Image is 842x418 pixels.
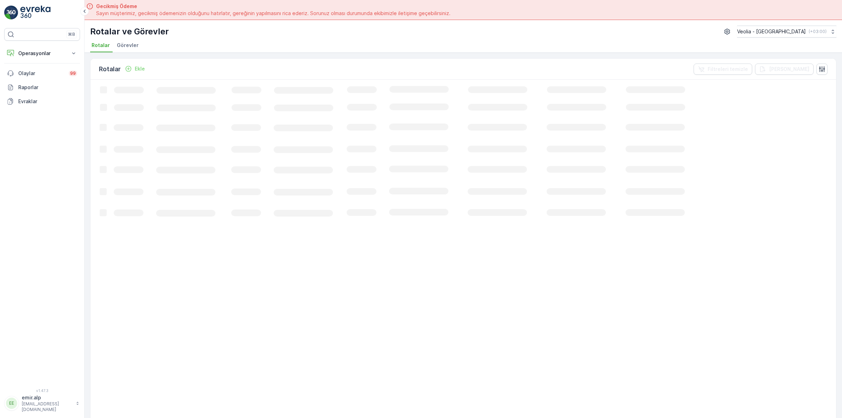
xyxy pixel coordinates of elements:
div: EE [6,398,17,409]
span: Rotalar [92,42,110,49]
span: Gecikmiş Ödeme [96,3,450,10]
button: Operasyonlar [4,46,80,60]
a: Evraklar [4,94,80,108]
span: v 1.47.3 [4,389,80,393]
p: Rotalar ve Görevler [90,26,169,37]
button: Ekle [122,65,148,73]
p: [EMAIL_ADDRESS][DOMAIN_NAME] [22,401,72,412]
p: Evraklar [18,98,77,105]
button: Dışa aktar [755,64,814,75]
p: Veolia - [GEOGRAPHIC_DATA] [737,28,806,35]
img: logo_light-DOdMpM7g.png [20,6,51,20]
button: Veolia - [GEOGRAPHIC_DATA](+03:00) [737,26,836,38]
p: Ekle [135,65,145,72]
p: Olaylar [18,70,65,77]
button: Filtreleri temizle [694,64,752,75]
p: 99 [70,71,76,76]
a: Olaylar99 [4,66,80,80]
p: Filtreleri temizle [708,66,748,73]
p: ( +03:00 ) [809,29,827,34]
img: logo [4,6,18,20]
span: Sayın müşterimiz, gecikmiş ödemenizin olduğunu hatırlatır, gereğinin yapılmasını rica ederiz. Sor... [96,10,450,17]
a: Raporlar [4,80,80,94]
p: Raporlar [18,84,77,91]
p: Rotalar [99,64,121,74]
span: Görevler [117,42,139,49]
button: EEemir.alp[EMAIL_ADDRESS][DOMAIN_NAME] [4,394,80,412]
p: emir.alp [22,394,72,401]
p: Operasyonlar [18,50,66,57]
p: [PERSON_NAME] [769,66,809,73]
p: ⌘B [68,32,75,37]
